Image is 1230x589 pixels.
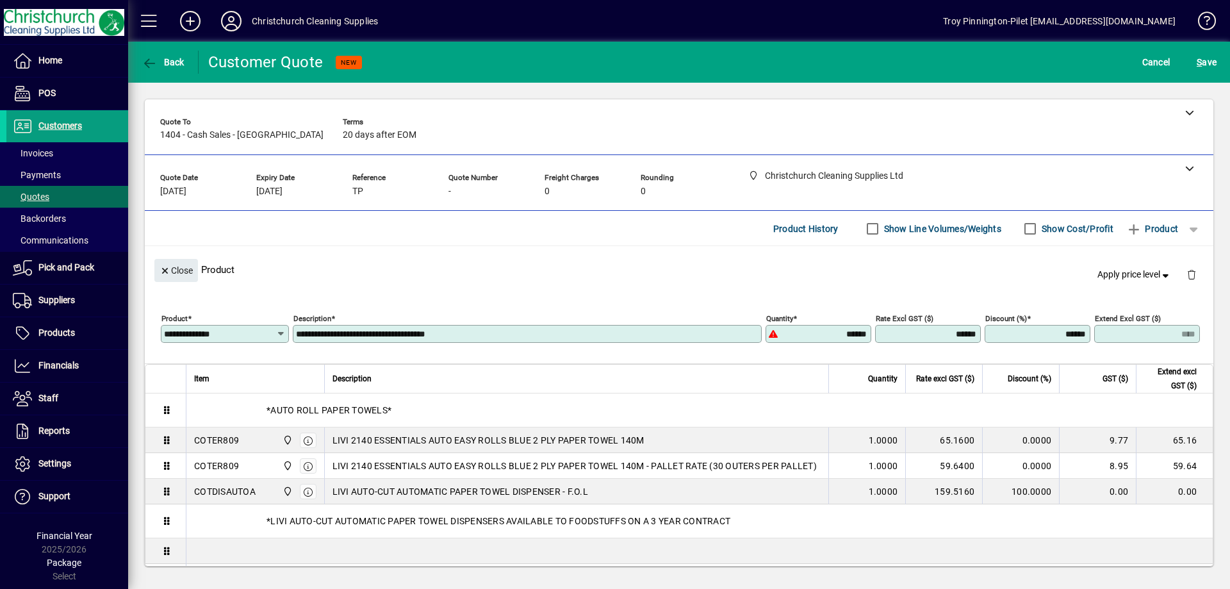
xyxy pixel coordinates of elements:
div: *AUTO ROLL PAPER TOWELS* [186,394,1213,427]
span: Christchurch Cleaning Supplies Ltd [279,459,294,473]
mat-label: Quantity [766,314,793,323]
a: Suppliers [6,285,128,317]
a: Communications [6,229,128,251]
div: Product [145,246,1213,293]
td: 0.00 [1136,479,1213,504]
app-page-header-button: Delete [1176,269,1207,280]
span: Reports [38,426,70,436]
a: POS [6,78,128,110]
span: Financial Year [37,531,92,541]
span: Settings [38,458,71,469]
span: 1.0000 [869,434,898,447]
span: Staff [38,393,58,403]
span: Extend excl GST ($) [1144,365,1197,393]
span: Back [142,57,184,67]
span: Home [38,55,62,65]
td: 100.0000 [982,479,1059,504]
span: Rate excl GST ($) [916,372,974,386]
span: Support [38,491,70,501]
span: ave [1197,52,1217,72]
span: Product [1126,219,1178,239]
span: [DATE] [256,187,283,197]
mat-label: Discount (%) [985,314,1027,323]
td: 0.00 [1059,479,1136,504]
span: Quantity [868,372,898,386]
span: LIVI 2140 ESSENTIALS AUTO EASY ROLLS BLUE 2 PLY PAPER TOWEL 140M [332,434,644,447]
div: Christchurch Cleaning Supplies [252,11,378,31]
span: Apply price level [1097,268,1172,281]
a: Backorders [6,208,128,229]
span: LIVI AUTO-CUT AUTOMATIC PAPER TOWEL DISPENSER - F.O.L [332,485,588,498]
span: 1404 - Cash Sales - [GEOGRAPHIC_DATA] [160,130,324,140]
app-page-header-button: Back [128,51,199,74]
span: POS [38,88,56,98]
span: Christchurch Cleaning Supplies Ltd [279,433,294,447]
span: Products [38,328,75,338]
span: NEW [341,58,357,67]
td: 0.0000 [982,427,1059,453]
span: Communications [13,235,88,245]
span: 1.0000 [869,485,898,498]
span: Christchurch Cleaning Supplies Ltd [279,485,294,499]
button: Close [154,259,198,282]
a: Financials [6,350,128,382]
a: Support [6,481,128,513]
span: Quotes [13,192,49,202]
span: TP [352,187,363,197]
a: Quotes [6,186,128,208]
td: 59.64 [1136,453,1213,479]
span: - [448,187,451,197]
mat-label: Product [161,314,188,323]
button: Back [138,51,188,74]
td: 9.77 [1059,427,1136,453]
div: 59.6400 [914,460,974,472]
span: Backorders [13,213,66,224]
span: Pick and Pack [38,262,94,272]
div: Customer Quote [208,52,324,72]
button: Save [1193,51,1220,74]
div: *LIVI AUTO-CUT AUTOMATIC PAPER TOWEL DISPENSERS AVAILABLE TO FOODSTUFFS ON A 3 YEAR CONTRACT [186,504,1213,538]
span: 20 days after EOM [343,130,416,140]
button: Apply price level [1092,263,1177,286]
span: Financials [38,360,79,370]
label: Show Cost/Profit [1039,222,1113,235]
a: Payments [6,164,128,186]
button: Add [170,10,211,33]
span: Item [194,372,209,386]
div: COTER809 [194,434,239,447]
button: Cancel [1139,51,1174,74]
span: 0 [641,187,646,197]
span: 1.0000 [869,460,898,472]
label: Show Line Volumes/Weights [881,222,1001,235]
span: Suppliers [38,295,75,305]
td: 65.16 [1136,427,1213,453]
span: 0 [545,187,550,197]
button: Profile [211,10,252,33]
div: COTDISAUTOA [194,485,256,498]
div: 159.5160 [914,485,974,498]
span: Customers [38,120,82,131]
button: Delete [1176,259,1207,290]
span: Cancel [1142,52,1170,72]
a: Pick and Pack [6,252,128,284]
span: [DATE] [160,187,186,197]
span: Package [47,558,81,568]
a: Staff [6,383,128,415]
td: 8.95 [1059,453,1136,479]
span: LIVI 2140 ESSENTIALS AUTO EASY ROLLS BLUE 2 PLY PAPER TOWEL 140M - PALLET RATE (30 OUTERS PER PAL... [332,460,817,472]
span: Discount (%) [1008,372,1051,386]
div: Troy Pinnington-Pilet [EMAIL_ADDRESS][DOMAIN_NAME] [943,11,1176,31]
td: 0.0000 [982,453,1059,479]
div: 65.1600 [914,434,974,447]
span: Payments [13,170,61,180]
span: Invoices [13,148,53,158]
span: GST ($) [1103,372,1128,386]
span: Product History [773,219,839,239]
mat-label: Rate excl GST ($) [876,314,933,323]
button: Product History [768,217,844,240]
app-page-header-button: Close [151,264,201,276]
div: COTER809 [194,460,239,472]
span: Description [332,372,372,386]
a: Invoices [6,142,128,164]
a: Products [6,317,128,349]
